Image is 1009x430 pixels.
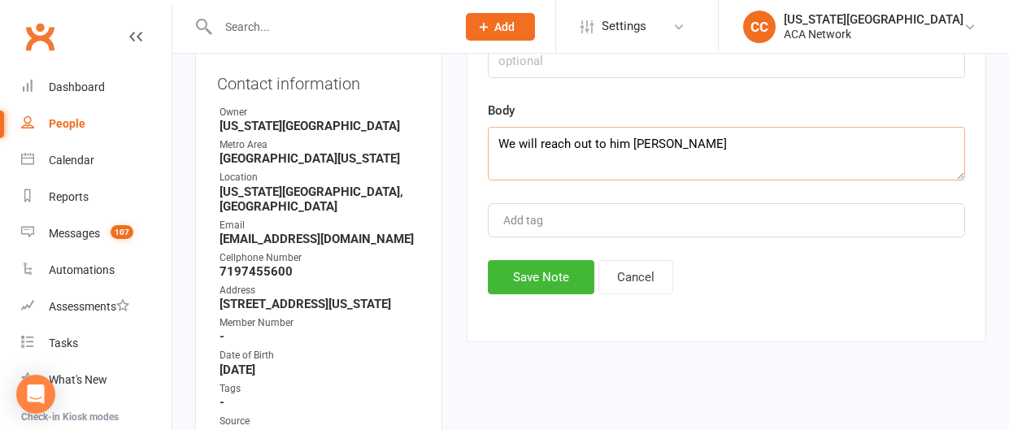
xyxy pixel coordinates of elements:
[21,142,172,179] a: Calendar
[16,375,55,414] div: Open Intercom Messenger
[220,283,420,298] div: Address
[220,363,420,377] strong: [DATE]
[49,263,115,276] div: Automations
[488,127,965,180] textarea: We will reach out to him [PERSON_NAME]
[21,325,172,362] a: Tasks
[602,8,646,45] span: Settings
[49,300,129,313] div: Assessments
[220,105,420,120] div: Owner
[743,11,776,43] div: CC
[21,252,172,289] a: Automations
[21,215,172,252] a: Messages 107
[466,13,535,41] button: Add
[220,119,420,133] strong: [US_STATE][GEOGRAPHIC_DATA]
[220,170,420,185] div: Location
[494,20,515,33] span: Add
[598,260,673,294] button: Cancel
[213,15,445,38] input: Search...
[220,264,420,279] strong: 7197455600
[502,211,559,230] input: Add tag
[220,381,420,397] div: Tags
[49,190,89,203] div: Reports
[49,337,78,350] div: Tasks
[488,101,515,120] label: Body
[49,117,85,130] div: People
[49,227,100,240] div: Messages
[49,80,105,93] div: Dashboard
[21,69,172,106] a: Dashboard
[784,12,963,27] div: [US_STATE][GEOGRAPHIC_DATA]
[220,315,420,331] div: Member Number
[220,218,420,233] div: Email
[220,232,420,246] strong: [EMAIL_ADDRESS][DOMAIN_NAME]
[488,44,965,78] input: optional
[220,329,420,344] strong: -
[220,414,420,429] div: Source
[21,362,172,398] a: What's New
[220,185,420,214] strong: [US_STATE][GEOGRAPHIC_DATA], [GEOGRAPHIC_DATA]
[49,373,107,386] div: What's New
[488,260,594,294] button: Save Note
[220,137,420,153] div: Metro Area
[49,154,94,167] div: Calendar
[220,395,420,410] strong: -
[217,68,420,93] h3: Contact information
[21,289,172,325] a: Assessments
[784,27,963,41] div: ACA Network
[20,16,60,57] a: Clubworx
[220,348,420,363] div: Date of Birth
[21,106,172,142] a: People
[220,151,420,166] strong: [GEOGRAPHIC_DATA][US_STATE]
[111,225,133,239] span: 107
[220,250,420,266] div: Cellphone Number
[21,179,172,215] a: Reports
[220,297,420,311] strong: [STREET_ADDRESS][US_STATE]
